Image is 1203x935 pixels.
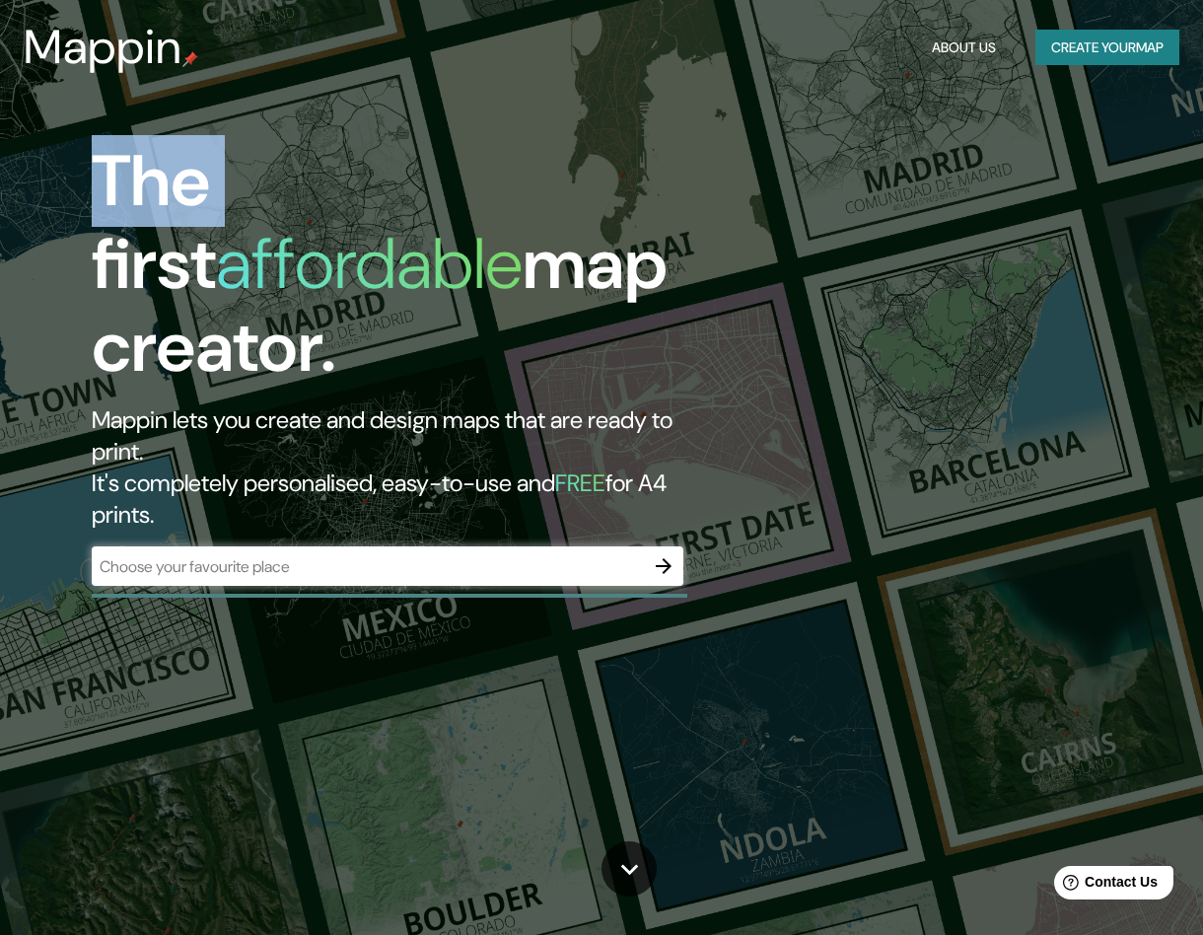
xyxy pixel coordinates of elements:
h1: affordable [216,218,523,310]
h5: FREE [555,467,605,498]
iframe: Help widget launcher [1027,858,1181,913]
button: About Us [924,30,1004,66]
button: Create yourmap [1035,30,1179,66]
h2: Mappin lets you create and design maps that are ready to print. It's completely personalised, eas... [92,404,693,531]
input: Choose your favourite place [92,555,644,578]
h1: The first map creator. [92,140,693,404]
h3: Mappin [24,20,182,75]
img: mappin-pin [182,51,198,67]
